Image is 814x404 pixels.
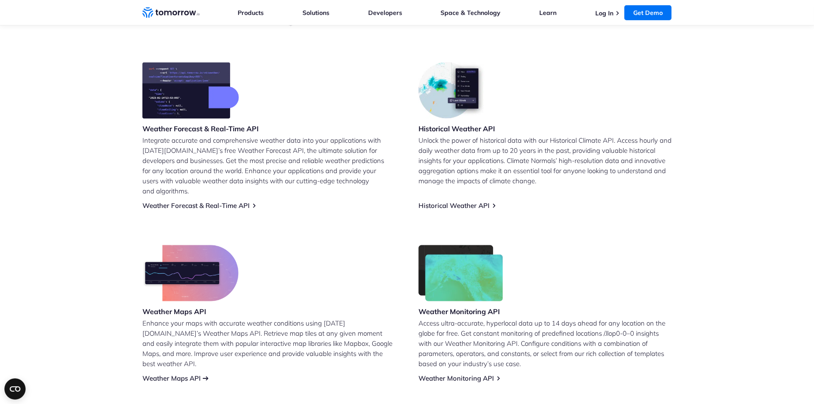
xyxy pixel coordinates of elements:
h3: Weather Maps API [142,307,239,316]
a: Historical Weather API [418,201,489,210]
a: Solutions [302,9,329,17]
a: Learn [539,9,556,17]
a: Products [238,9,264,17]
a: Weather Monitoring API [418,374,494,382]
h3: Historical Weather API [418,124,495,133]
a: Home link [142,6,200,19]
h3: Weather Forecast & Real-Time API [142,124,259,133]
h3: Weather Monitoring API [418,307,503,316]
p: Integrate accurate and comprehensive weather data into your applications with [DATE][DOMAIN_NAME]... [142,135,396,196]
p: Unlock the power of historical data with our Historical Climate API. Access hourly and daily weat... [418,135,672,186]
a: Developers [368,9,402,17]
a: Weather Maps API [142,374,201,382]
a: Weather Forecast & Real-Time API [142,201,250,210]
a: Get Demo [624,5,672,20]
p: Enhance your maps with accurate weather conditions using [DATE][DOMAIN_NAME]’s Weather Maps API. ... [142,318,396,369]
p: Access ultra-accurate, hyperlocal data up to 14 days ahead for any location on the globe for free... [418,318,672,369]
a: Space & Technology [441,9,500,17]
button: Open CMP widget [4,378,26,400]
a: Log In [595,9,613,17]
